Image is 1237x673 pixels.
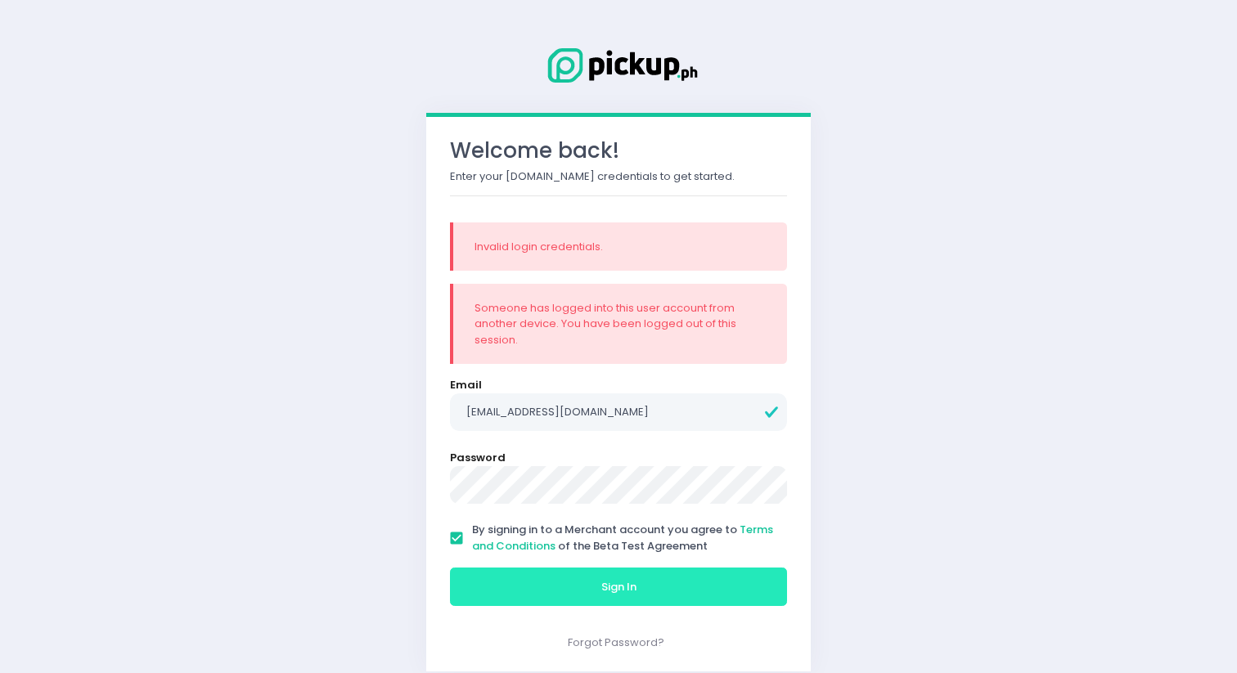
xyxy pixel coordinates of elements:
[475,300,766,348] div: Someone has logged into this user account from another device. You have been logged out of this s...
[450,450,506,466] label: Password
[450,568,787,607] button: Sign In
[601,579,636,594] span: Sign In
[450,393,787,431] input: Email
[472,522,773,554] span: By signing in to a Merchant account you agree to of the Beta Test Agreement
[537,45,700,86] img: Logo
[450,138,787,164] h3: Welcome back!
[475,239,766,255] div: Invalid login credentials.
[568,635,664,650] a: Forgot Password?
[450,377,482,393] label: Email
[450,168,787,185] p: Enter your [DOMAIN_NAME] credentials to get started.
[472,522,773,554] a: Terms and Conditions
